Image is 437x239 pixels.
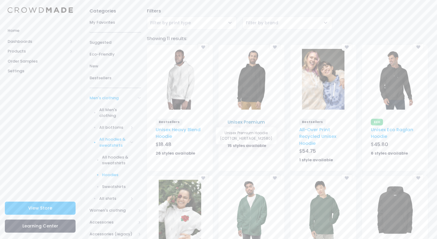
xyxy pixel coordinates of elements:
[82,181,141,193] a: Sweatshirts
[102,184,133,190] span: Sweatshirts
[299,126,336,146] a: All-Over Print Recycled Unisex Hoodie
[102,172,133,178] span: Hoodies
[28,205,52,211] span: View Store
[228,143,266,149] strong: 15 styles available
[242,16,332,29] span: Filter by brand
[90,95,136,101] span: Men's clothing
[144,35,431,42] div: Showing 11 results:
[156,119,182,125] span: Bestsellers
[5,202,76,215] a: View Store
[90,5,141,14] div: Categories
[90,48,141,60] a: Eco-Friendly
[90,219,136,225] span: Accessories
[147,16,237,29] span: Filter by print type
[90,39,141,46] span: Suggested
[90,231,136,237] span: Accessories (legacy)
[371,141,419,149] div: $
[374,141,388,148] span: 45.80
[90,19,141,26] span: My Favorites
[371,119,383,125] span: Eco
[90,36,141,48] a: Suggested
[299,119,326,125] span: Bestsellers
[82,104,141,122] a: All Men's clothing
[5,220,76,233] a: Learning Center
[102,154,133,166] span: All hoodies & sweatshirts
[8,58,73,64] span: Order Samples
[99,136,128,148] span: All hoodies & sweatshirts
[156,141,204,149] div: $
[90,75,141,81] span: Bestsellers
[228,119,265,132] a: Unisex Premium Hoodie
[150,20,191,26] span: Filter by print type
[90,16,141,28] a: My Favorites
[159,141,171,148] span: 18.48
[90,51,141,57] span: Eco-Friendly
[216,127,276,144] div: Unisex Premium Hoodie (COTTON_HERITAGE_M2580)
[8,39,68,45] span: Dashboards
[99,196,128,202] span: All shirts
[90,207,136,213] span: Women's clothing
[8,28,73,34] span: Home
[144,8,431,14] div: Filters
[299,157,333,163] strong: 1 style available
[8,48,68,54] span: Products
[156,126,201,139] a: Unisex Heavy Blend Hoodie
[90,72,141,84] a: Bestsellers
[371,150,408,156] strong: 6 styles available
[156,150,195,156] strong: 26 styles available
[299,148,347,156] div: $
[90,63,141,69] span: New
[90,60,141,72] a: New
[302,148,316,155] span: 54.75
[99,125,128,131] span: All bottoms
[82,169,141,181] a: Hoodies
[246,20,278,26] span: Filter by brand
[371,126,413,139] a: Unisex Eco Raglan Hoodie
[8,7,73,13] img: Logo
[82,151,141,169] a: All hoodies & sweatshirts
[8,68,73,74] span: Settings
[99,107,134,119] span: All Men's clothing
[22,223,58,229] span: Learning Center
